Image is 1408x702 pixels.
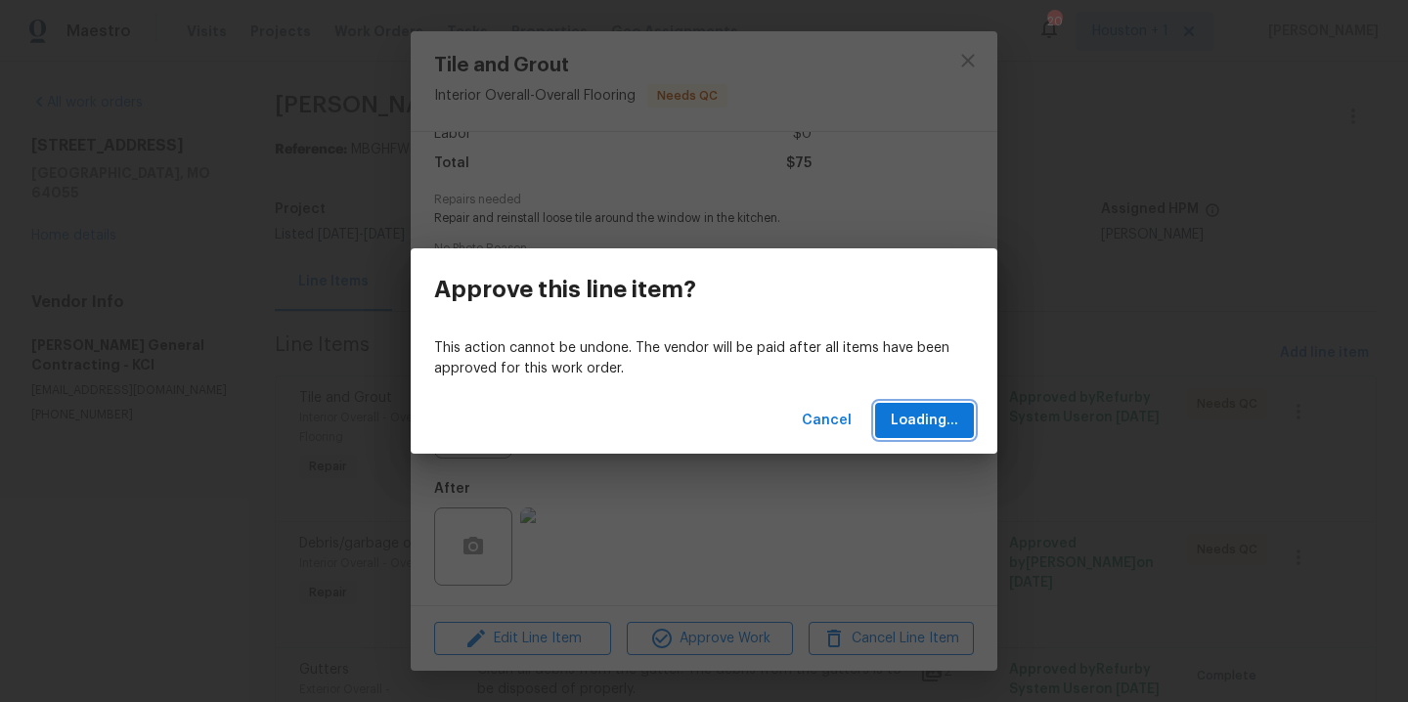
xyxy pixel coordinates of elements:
button: Loading... [875,403,974,439]
span: Loading... [891,409,958,433]
h3: Approve this line item? [434,276,696,303]
button: Cancel [794,403,859,439]
span: Cancel [802,409,852,433]
p: This action cannot be undone. The vendor will be paid after all items have been approved for this... [434,338,974,379]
